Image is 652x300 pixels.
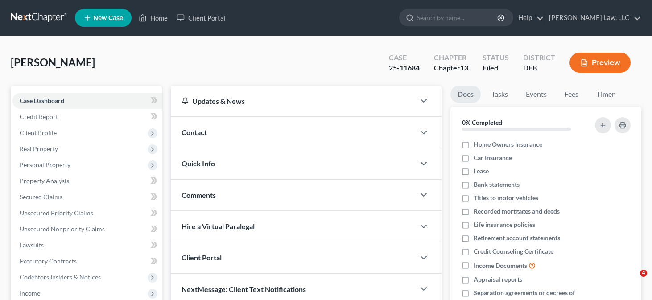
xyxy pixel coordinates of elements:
span: Bank statements [474,180,520,189]
span: Real Property [20,145,58,152]
a: Fees [557,86,586,103]
a: Credit Report [12,109,162,125]
a: Tasks [484,86,515,103]
span: Hire a Virtual Paralegal [182,222,255,230]
span: Unsecured Priority Claims [20,209,93,217]
span: [PERSON_NAME] [11,56,95,69]
span: Quick Info [182,159,215,168]
span: Income [20,289,40,297]
span: Recorded mortgages and deeds [474,207,560,216]
span: Lease [474,167,489,176]
span: Personal Property [20,161,70,168]
span: Appraisal reports [474,275,522,284]
a: Executory Contracts [12,253,162,269]
span: Income Documents [474,261,527,270]
a: Unsecured Nonpriority Claims [12,221,162,237]
div: Updates & News [182,96,404,106]
a: Property Analysis [12,173,162,189]
span: Secured Claims [20,193,62,201]
div: District [523,53,555,63]
a: Timer [590,86,622,103]
span: Executory Contracts [20,257,77,265]
span: 13 [460,63,468,72]
a: [PERSON_NAME] Law, LLC [545,10,641,26]
span: Comments [182,191,216,199]
span: NextMessage: Client Text Notifications [182,285,306,293]
span: Credit Counseling Certificate [474,247,553,256]
div: Status [483,53,509,63]
span: Life insurance policies [474,220,535,229]
a: Lawsuits [12,237,162,253]
a: Client Portal [172,10,230,26]
span: Titles to motor vehicles [474,193,538,202]
span: 4 [640,270,647,277]
a: Help [514,10,544,26]
span: Client Portal [182,253,222,262]
a: Unsecured Priority Claims [12,205,162,221]
span: Codebtors Insiders & Notices [20,273,101,281]
iframe: Intercom live chat [622,270,643,291]
span: Client Profile [20,129,57,136]
span: Credit Report [20,113,58,120]
a: Events [519,86,554,103]
a: Secured Claims [12,189,162,205]
button: Preview [569,53,631,73]
span: Contact [182,128,207,136]
span: Unsecured Nonpriority Claims [20,225,105,233]
a: Case Dashboard [12,93,162,109]
div: Filed [483,63,509,73]
span: Case Dashboard [20,97,64,104]
a: Home [134,10,172,26]
div: DEB [523,63,555,73]
span: New Case [93,15,123,21]
a: Docs [450,86,481,103]
span: Home Owners Insurance [474,140,542,149]
strong: 0% Completed [462,119,502,126]
input: Search by name... [417,9,499,26]
div: Case [389,53,420,63]
div: Chapter [434,53,468,63]
div: Chapter [434,63,468,73]
div: 25-11684 [389,63,420,73]
span: Property Analysis [20,177,69,185]
span: Retirement account statements [474,234,560,242]
span: Lawsuits [20,241,44,249]
span: Car Insurance [474,153,512,162]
